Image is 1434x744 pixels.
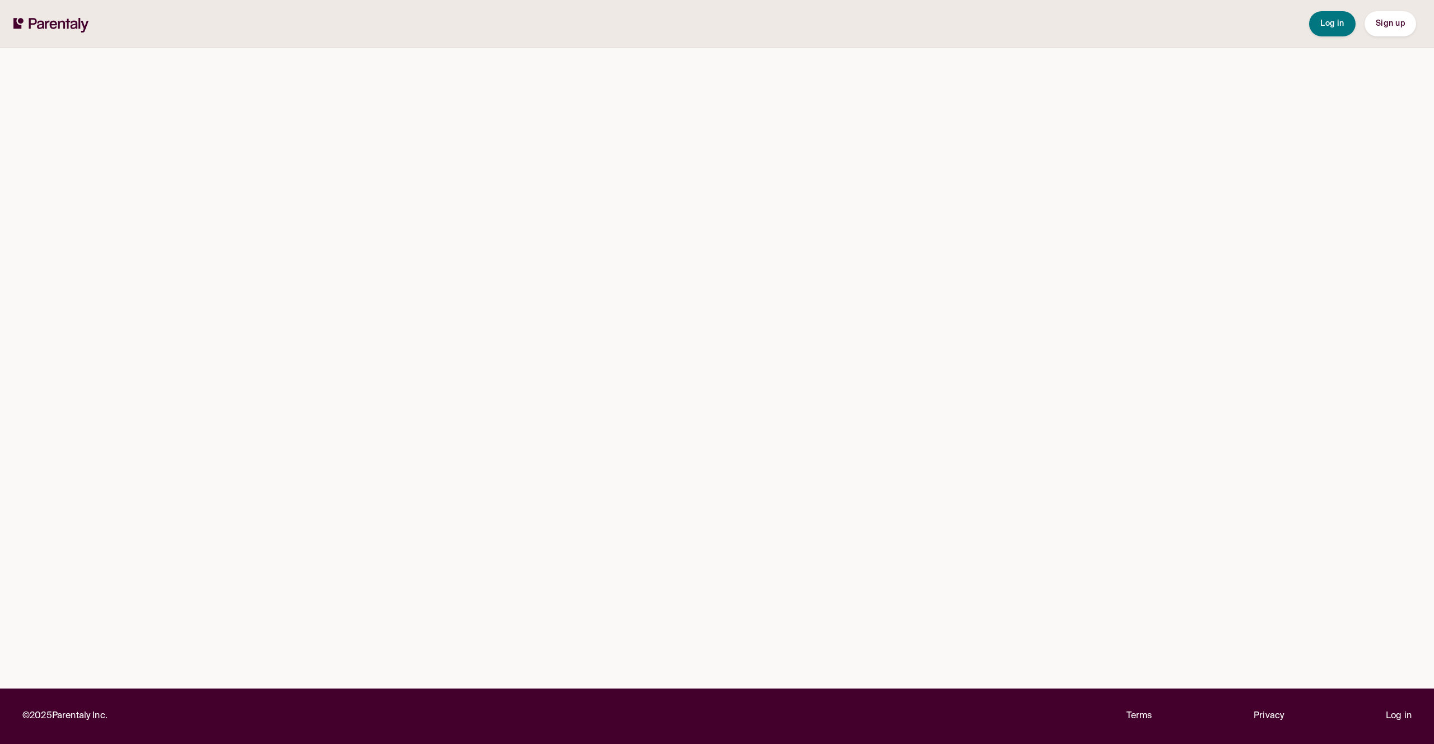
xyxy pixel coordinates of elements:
[1320,20,1344,27] span: Log in
[22,709,108,724] p: © 2025 Parentaly Inc.
[1376,20,1405,27] span: Sign up
[1309,11,1356,36] button: Log in
[1126,709,1152,724] a: Terms
[1254,709,1284,724] a: Privacy
[1386,709,1412,724] a: Log in
[1365,11,1416,36] button: Sign up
